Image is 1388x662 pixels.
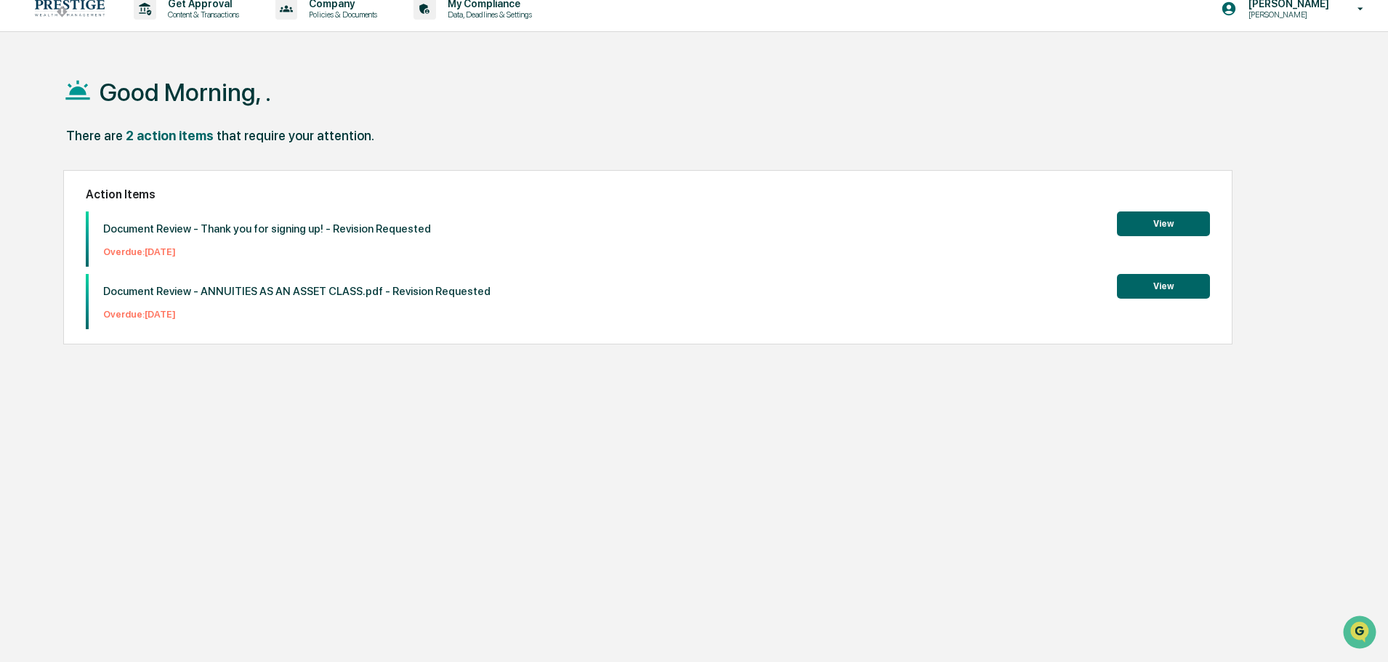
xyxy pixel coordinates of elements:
[297,9,384,20] p: Policies & Documents
[29,183,94,198] span: Preclearance
[1117,216,1210,230] a: View
[100,177,186,203] a: 🗄️Attestations
[247,116,265,133] button: Start new chat
[126,128,214,143] div: 2 action items
[103,246,431,257] p: Overdue: [DATE]
[49,126,184,137] div: We're available if you need us!
[86,187,1210,201] h2: Action Items
[145,246,176,257] span: Pylon
[1117,211,1210,236] button: View
[9,177,100,203] a: 🖐️Preclearance
[29,211,92,225] span: Data Lookup
[217,128,374,143] div: that require your attention.
[1117,274,1210,299] button: View
[15,111,41,137] img: 1746055101610-c473b297-6a78-478c-a979-82029cc54cd1
[1341,614,1381,653] iframe: Open customer support
[9,205,97,231] a: 🔎Data Lookup
[100,78,271,107] h1: Good Morning, .
[38,66,240,81] input: Clear
[49,111,238,126] div: Start new chat
[1117,278,1210,292] a: View
[15,185,26,196] div: 🖐️
[103,309,491,320] p: Overdue: [DATE]
[15,31,265,54] p: How can we help?
[156,9,246,20] p: Content & Transactions
[436,9,539,20] p: Data, Deadlines & Settings
[120,183,180,198] span: Attestations
[1237,9,1336,20] p: [PERSON_NAME]
[105,185,117,196] div: 🗄️
[15,212,26,224] div: 🔎
[103,222,431,235] p: Document Review - Thank you for signing up! - Revision Requested
[66,128,123,143] div: There are
[103,285,491,298] p: Document Review - ANNUITIES AS AN ASSET CLASS.pdf - Revision Requested
[102,246,176,257] a: Powered byPylon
